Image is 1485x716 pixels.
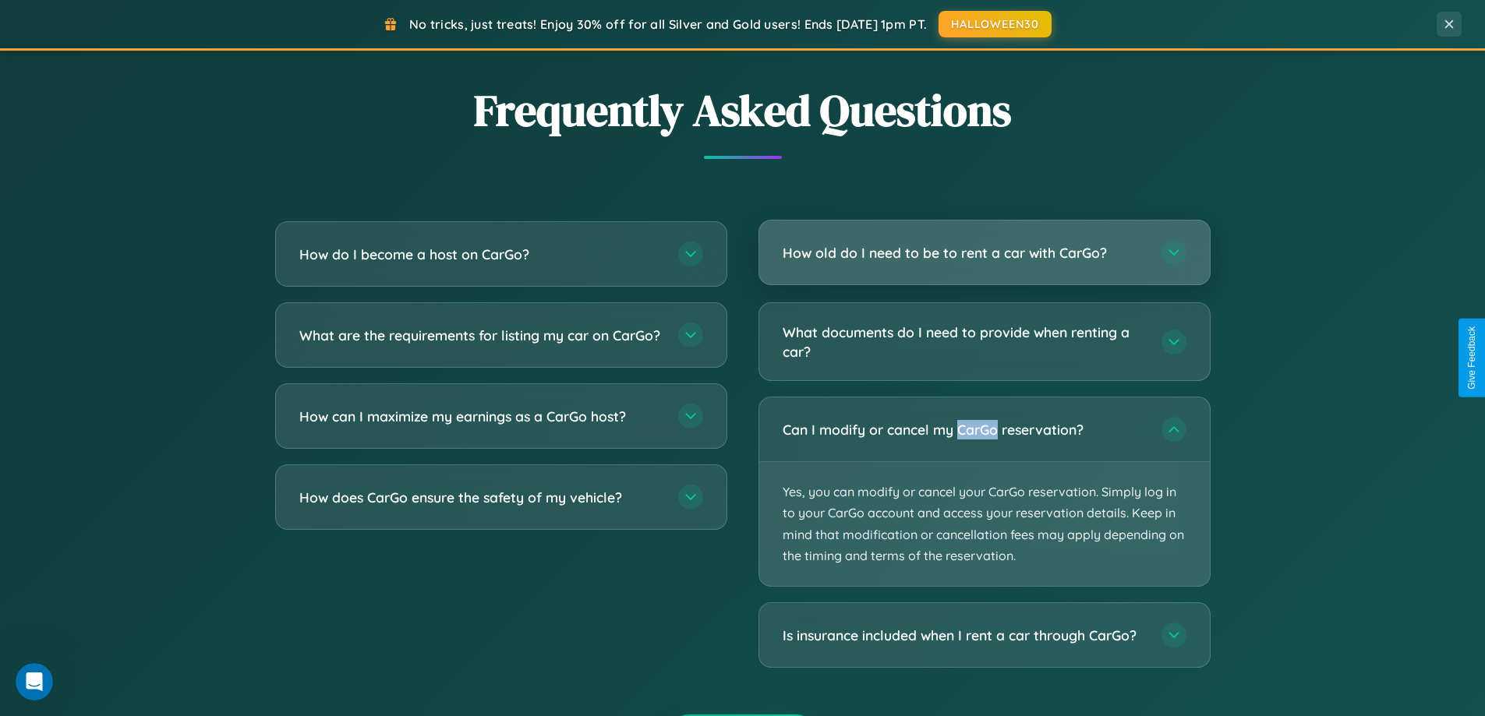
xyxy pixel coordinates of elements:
div: Give Feedback [1466,326,1477,390]
p: Yes, you can modify or cancel your CarGo reservation. Simply log in to your CarGo account and acc... [759,462,1210,586]
h3: How do I become a host on CarGo? [299,245,663,264]
button: HALLOWEEN30 [939,11,1052,37]
iframe: Intercom live chat [16,663,53,700]
h3: Can I modify or cancel my CarGo reservation? [783,420,1146,439]
h3: What are the requirements for listing my car on CarGo? [299,326,663,345]
h2: Frequently Asked Questions [275,80,1211,140]
h3: How can I maximize my earnings as a CarGo host? [299,407,663,426]
h3: How old do I need to be to rent a car with CarGo? [783,243,1146,263]
h3: How does CarGo ensure the safety of my vehicle? [299,488,663,507]
h3: What documents do I need to provide when renting a car? [783,323,1146,361]
span: No tricks, just treats! Enjoy 30% off for all Silver and Gold users! Ends [DATE] 1pm PT. [409,16,927,32]
h3: Is insurance included when I rent a car through CarGo? [783,626,1146,645]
